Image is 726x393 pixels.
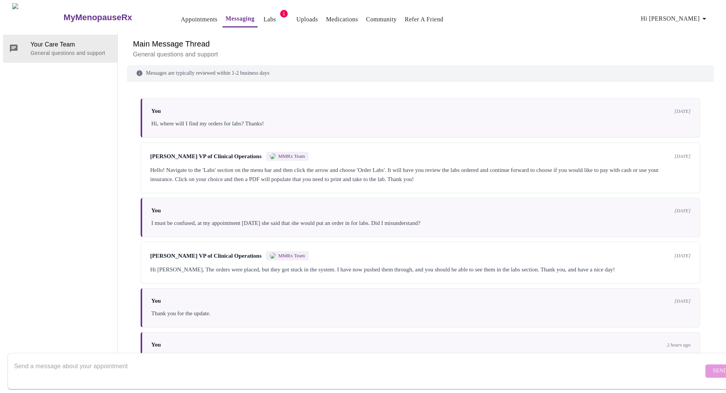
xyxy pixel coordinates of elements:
img: MMRX [270,153,276,159]
div: Thank you for the update. [151,309,691,318]
span: 2 hours ago [667,342,691,348]
a: Refer a Friend [405,14,444,25]
span: Hi [PERSON_NAME] [641,13,709,24]
a: Community [366,14,397,25]
span: 1 [280,10,288,18]
a: Messaging [226,13,255,24]
span: [DATE] [675,153,691,159]
button: Messaging [223,11,258,27]
a: Uploads [296,14,318,25]
p: General questions and support [30,49,111,57]
textarea: Send a message about your appointment [14,359,704,383]
span: [DATE] [675,298,691,304]
div: Messages are typically reviewed within 1-2 business days [127,65,714,82]
button: Medications [323,12,361,27]
div: Hello! Navigate to the 'Labs' section on the menu bar and then click the arrow and choose 'Order ... [150,165,691,184]
span: Your Care Team [30,40,111,49]
button: Community [363,12,400,27]
button: Labs [258,12,282,27]
span: [DATE] [675,208,691,214]
a: Labs [263,14,276,25]
img: MMRX [270,253,276,259]
span: MMRx Team [278,153,305,159]
span: You [151,108,161,114]
span: [DATE] [675,108,691,114]
div: I must be confused, at my appointment [DATE] she said that she would put an order in for labs. Di... [151,218,691,228]
span: MMRx Team [278,253,305,259]
img: MyMenopauseRx Logo [12,3,63,32]
button: Uploads [293,12,321,27]
p: General questions and support [133,50,708,59]
button: Appointments [178,12,221,27]
button: Refer a Friend [402,12,447,27]
h3: MyMenopauseRx [64,13,132,22]
h6: Main Message Thread [133,38,708,50]
span: You [151,207,161,214]
div: Your Care TeamGeneral questions and support [3,35,117,62]
span: [PERSON_NAME] VP of Clinical Operations [150,153,261,160]
span: You [151,342,161,348]
div: Hi [PERSON_NAME], The orders were placed, but they got stuck in the system. I have now pushed the... [150,265,691,274]
span: [PERSON_NAME] VP of Clinical Operations [150,253,261,259]
a: MyMenopauseRx [63,4,162,31]
a: Appointments [181,14,218,25]
button: Hi [PERSON_NAME] [638,11,712,26]
div: Hi, where will I find my orders for labs? Thanks! [151,119,691,128]
span: [DATE] [675,253,691,259]
a: Medications [326,14,358,25]
span: You [151,298,161,304]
